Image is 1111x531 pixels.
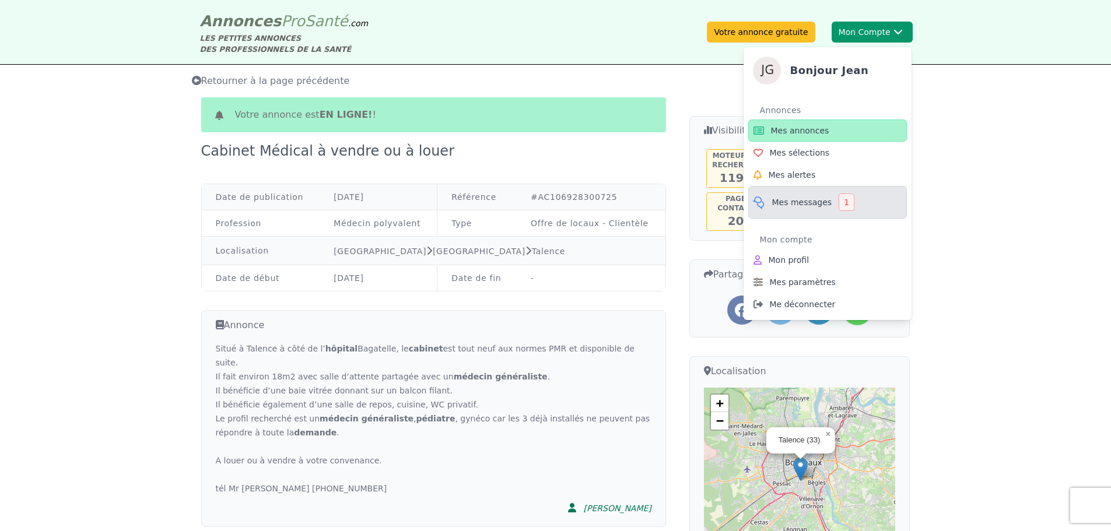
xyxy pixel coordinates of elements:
div: Situé à Talence à côté de l’ Bagatelle, le est tout neuf aux normes PMR et disponible de suite. I... [216,342,651,495]
td: [DATE] [320,184,437,210]
span: Mon profil [769,254,809,266]
span: − [716,413,724,428]
td: Référence [437,184,517,210]
strong: médecin généraliste [454,372,548,381]
div: Cabinet Médical à vendre ou à louer [201,142,462,160]
strong: demande [294,428,337,437]
a: Me déconnecter [748,293,907,315]
span: + [716,396,724,410]
a: Votre annonce gratuite [707,22,815,43]
img: jean [753,57,781,85]
a: [PERSON_NAME] [560,495,651,519]
td: Date de publication [202,184,320,210]
strong: pédiatre [416,414,455,423]
span: Annonces [200,12,282,30]
a: Zoom out [711,412,728,430]
td: Type [437,210,517,237]
td: Date de début [202,265,320,291]
h3: Visibilité de l'annonce... [704,124,896,138]
div: 1 [839,194,854,211]
span: Mes sélections [770,147,830,159]
span: Mes messages [772,196,832,208]
div: Mon compte [760,230,907,249]
img: Marker [793,457,808,481]
h5: Moteur de recherche [708,151,764,170]
span: Me déconnecter [770,298,836,310]
a: Mon profil [748,249,907,271]
a: Talence [532,247,565,256]
span: 20 [728,214,744,228]
a: Offre de locaux - Clientèle [531,219,649,228]
td: Profession [202,210,320,237]
a: AnnoncesProSanté.com [200,12,369,30]
b: en ligne! [320,109,373,120]
span: Mes paramètres [770,276,836,288]
td: Date de fin [437,265,517,291]
span: Votre annonce est ! [235,108,376,122]
h5: Page contact [708,194,764,213]
span: .com [348,19,368,28]
a: Mes messages1 [748,186,907,219]
span: 1191 [720,171,752,185]
h3: Localisation [704,364,896,378]
button: Mon ComptejeanBonjour jeanAnnoncesMes annoncesMes sélectionsMes alertesMes messages1Mon compteMon... [832,22,913,43]
h3: Annonce [216,318,651,332]
h4: Bonjour jean [790,62,869,79]
span: Pro [281,12,305,30]
span: Mes alertes [769,169,816,181]
span: Mes annonces [771,125,829,136]
div: LES PETITES ANNONCES DES PROFESSIONNELS DE LA SANTÉ [200,33,369,55]
strong: hôpital [325,344,358,353]
a: Mes paramètres [748,271,907,293]
a: Mes annonces [748,119,907,142]
td: - [517,265,665,291]
a: Mes sélections [748,142,907,164]
a: [GEOGRAPHIC_DATA] [334,247,426,256]
a: Médecin polyvalent [334,219,420,228]
span: Retourner à la page précédente [192,75,350,86]
div: [PERSON_NAME] [584,502,651,514]
a: Close popup [821,427,835,441]
a: Partager l'annonce sur Facebook [727,296,756,325]
span: Santé [305,12,348,30]
span: × [825,429,830,439]
a: Mes alertes [748,164,907,186]
strong: cabinet [409,344,443,353]
td: Localisation [202,237,320,265]
strong: médecin généraliste [320,414,413,423]
div: Talence (33) [779,435,821,445]
td: [DATE] [320,265,437,291]
div: Annonces [760,101,907,119]
a: [GEOGRAPHIC_DATA] [433,247,525,256]
a: Zoom in [711,395,728,412]
h3: Partager cette annonce... [704,267,896,282]
i: Retourner à la liste [192,76,201,85]
td: #AC106928300725 [517,184,665,210]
